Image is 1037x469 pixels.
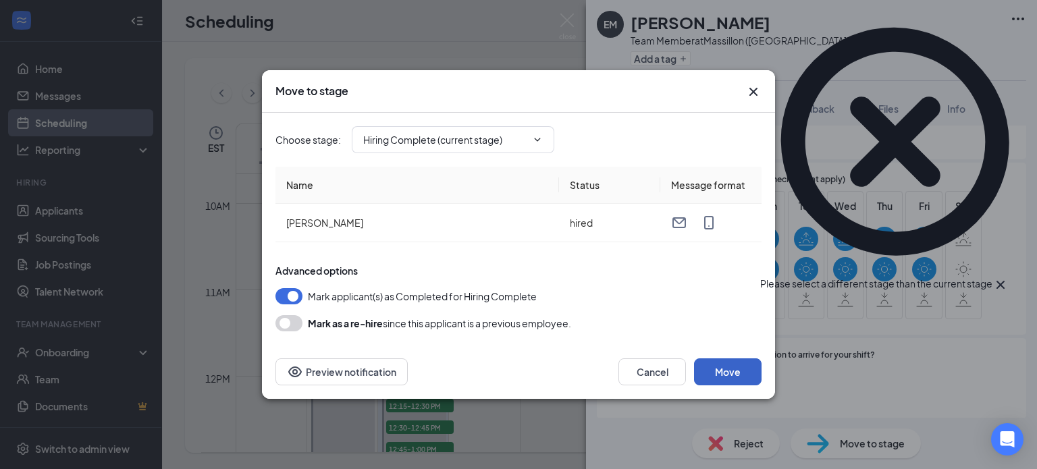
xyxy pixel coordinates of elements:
th: Message format [660,167,762,204]
div: Advanced options [275,264,762,277]
svg: Cross [992,277,1009,293]
svg: Cross [745,84,762,100]
span: Mark applicant(s) as Completed for Hiring Complete [308,288,537,304]
span: Choose stage : [275,132,341,147]
b: Mark as a re-hire [308,317,383,329]
svg: Eye [287,364,303,380]
svg: ChevronDown [532,134,543,145]
td: hired [559,204,660,242]
div: Please select a different stage than the current stage [760,277,992,293]
th: Name [275,167,559,204]
div: Open Intercom Messenger [991,423,1023,456]
button: Preview notificationEye [275,358,408,385]
button: Move [694,358,762,385]
svg: MobileSms [701,215,717,231]
th: Status [559,167,660,204]
div: since this applicant is a previous employee. [308,315,571,331]
span: [PERSON_NAME] [286,217,363,229]
button: Close [745,84,762,100]
h3: Move to stage [275,84,348,99]
svg: Email [671,215,687,231]
svg: CrossCircle [760,7,1030,277]
button: Cancel [618,358,686,385]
